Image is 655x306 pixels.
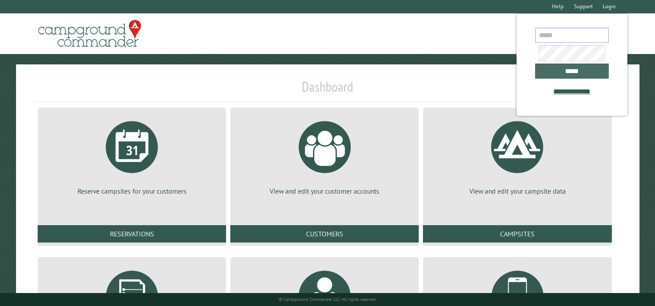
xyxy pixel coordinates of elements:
[35,78,620,102] h1: Dashboard
[48,115,216,196] a: Reserve campsites for your customers
[433,115,601,196] a: View and edit your campsite data
[241,186,408,196] p: View and edit your customer accounts
[230,225,419,242] a: Customers
[279,296,377,302] small: © Campground Commander LLC. All rights reserved.
[423,225,611,242] a: Campsites
[433,186,601,196] p: View and edit your campsite data
[241,115,408,196] a: View and edit your customer accounts
[38,225,226,242] a: Reservations
[35,17,144,51] img: Campground Commander
[48,186,216,196] p: Reserve campsites for your customers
